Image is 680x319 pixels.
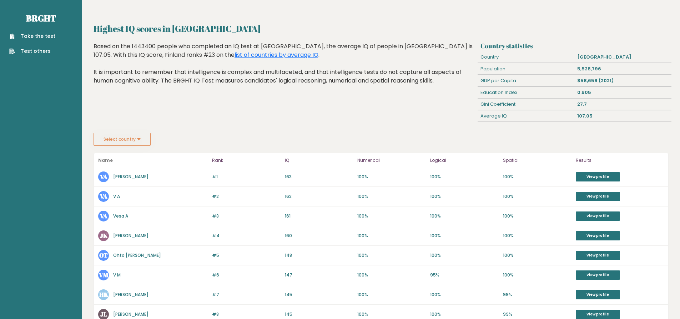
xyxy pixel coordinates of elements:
[113,213,128,219] a: Vesa A
[357,311,426,318] p: 100%
[357,272,426,278] p: 100%
[212,213,281,219] p: #3
[357,156,426,165] p: Numerical
[576,156,664,165] p: Results
[212,252,281,259] p: #5
[503,311,571,318] p: 99%
[478,87,574,98] div: Education Index
[503,213,571,219] p: 100%
[478,99,574,110] div: Gini Coefficient
[357,291,426,298] p: 100%
[430,291,499,298] p: 100%
[357,213,426,219] p: 100%
[99,251,108,259] text: OT
[576,290,620,299] a: View profile
[285,311,353,318] p: 145
[100,310,107,318] text: JL
[430,213,499,219] p: 100%
[9,33,55,40] a: Take the test
[503,156,571,165] p: Spatial
[575,75,671,86] div: $58,659 (2021)
[576,211,620,221] a: View profile
[503,193,571,200] p: 100%
[113,193,120,199] a: V A
[503,233,571,239] p: 100%
[98,157,113,163] b: Name
[113,311,148,317] a: [PERSON_NAME]
[430,174,499,180] p: 100%
[212,174,281,180] p: #1
[503,291,571,298] p: 99%
[212,193,281,200] p: #2
[478,51,574,63] div: Country
[113,233,148,239] a: [PERSON_NAME]
[430,156,499,165] p: Logical
[285,193,353,200] p: 162
[357,233,426,239] p: 100%
[480,42,669,50] h3: Country statistics
[94,22,669,35] h2: Highest IQ scores in [GEOGRAPHIC_DATA]
[285,272,353,278] p: 147
[99,290,109,299] text: HK
[94,133,151,146] button: Select country
[26,13,56,24] a: Brght
[575,51,671,63] div: [GEOGRAPHIC_DATA]
[503,174,571,180] p: 100%
[430,233,499,239] p: 100%
[99,271,109,279] text: VM
[576,192,620,201] a: View profile
[212,272,281,278] p: #6
[430,193,499,200] p: 100%
[9,48,55,55] a: Test others
[113,174,148,180] a: [PERSON_NAME]
[576,231,620,240] a: View profile
[430,252,499,259] p: 100%
[100,173,107,181] text: VA
[357,193,426,200] p: 100%
[478,110,574,122] div: Average IQ
[576,270,620,280] a: View profile
[575,63,671,75] div: 5,528,796
[94,42,475,96] div: Based on the 1443400 people who completed an IQ test at [GEOGRAPHIC_DATA], the average IQ of peop...
[430,311,499,318] p: 100%
[503,272,571,278] p: 100%
[212,233,281,239] p: #4
[285,233,353,239] p: 160
[235,51,318,59] a: list of countries by average IQ
[478,63,574,75] div: Population
[357,252,426,259] p: 100%
[576,172,620,181] a: View profile
[430,272,499,278] p: 95%
[113,272,121,278] a: V M
[576,251,620,260] a: View profile
[575,110,671,122] div: 107.05
[113,252,161,258] a: Ohto [PERSON_NAME]
[212,311,281,318] p: #8
[285,174,353,180] p: 163
[285,213,353,219] p: 161
[575,99,671,110] div: 27.7
[478,75,574,86] div: GDP per Capita
[285,291,353,298] p: 145
[100,212,107,220] text: VA
[212,291,281,298] p: #7
[503,252,571,259] p: 100%
[285,156,353,165] p: IQ
[357,174,426,180] p: 100%
[576,310,620,319] a: View profile
[100,231,108,240] text: JK
[113,291,148,298] a: [PERSON_NAME]
[100,192,107,200] text: VA
[575,87,671,98] div: 0.905
[212,156,281,165] p: Rank
[285,252,353,259] p: 148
